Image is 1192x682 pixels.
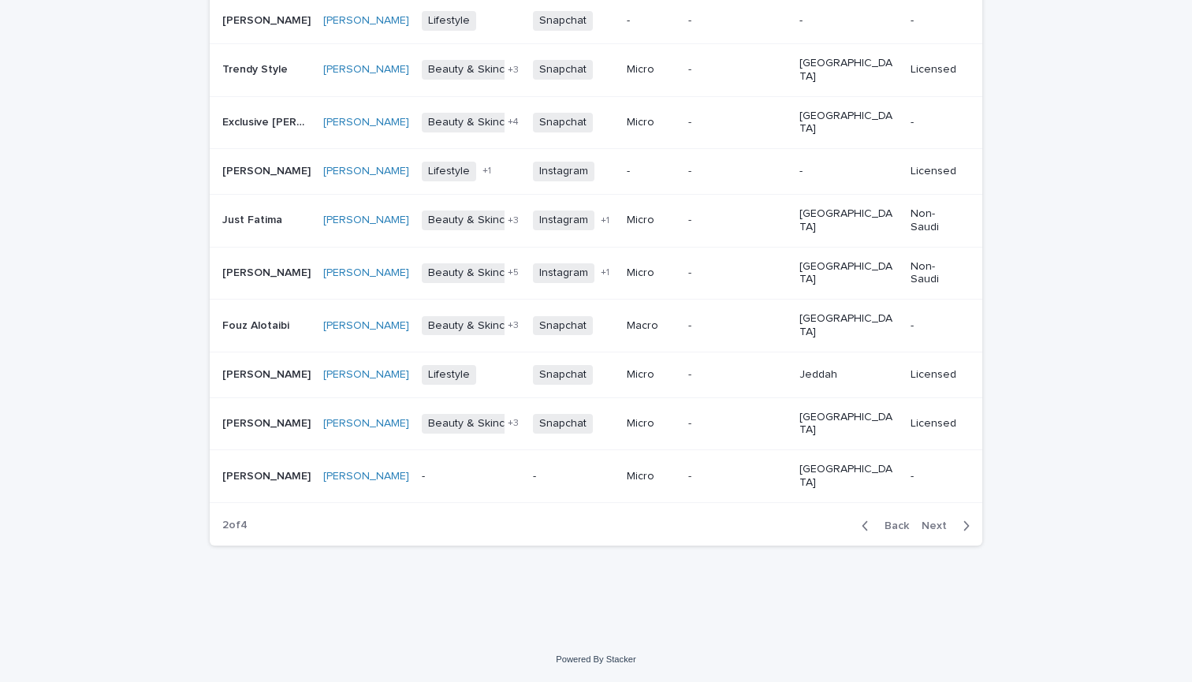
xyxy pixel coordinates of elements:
span: + 3 [508,321,519,330]
p: Non-Saudi [911,207,957,234]
p: Micro [627,214,676,227]
p: [PERSON_NAME] [222,467,314,483]
p: - [688,113,695,129]
span: Lifestyle [422,11,476,31]
a: [PERSON_NAME] [323,417,409,430]
p: Exclusive [PERSON_NAME] [222,113,314,129]
span: Instagram [533,162,594,181]
p: - [799,14,898,28]
p: - [688,60,695,76]
span: Snapchat [533,365,593,385]
span: Snapchat [533,113,593,132]
button: Next [915,519,982,533]
p: Micro [627,470,676,483]
p: Licensed [911,63,957,76]
tr: [PERSON_NAME][PERSON_NAME] [PERSON_NAME] Beauty & Skincare+3SnapchatMicro-- [GEOGRAPHIC_DATA]Lice... [210,397,982,450]
span: Beauty & Skincare [422,60,528,80]
span: Next [922,520,956,531]
p: Micro [627,63,676,76]
p: - [799,165,898,178]
p: - [533,470,614,483]
a: [PERSON_NAME] [323,368,409,382]
span: + 1 [601,216,609,225]
p: - [688,316,695,333]
span: Instagram [533,211,594,230]
span: Beauty & Skincare [422,414,528,434]
p: - [911,319,957,333]
span: Beauty & Skincare [422,113,528,132]
span: Beauty & Skincare [422,316,528,336]
p: [GEOGRAPHIC_DATA] [799,207,898,234]
span: + 3 [508,419,519,428]
p: [GEOGRAPHIC_DATA] [799,110,898,136]
span: Snapchat [533,316,593,336]
p: - [911,116,957,129]
p: Micro [627,368,676,382]
a: [PERSON_NAME] [323,14,409,28]
a: [PERSON_NAME] [323,116,409,129]
a: [PERSON_NAME] [323,214,409,227]
p: Ghada Abdulkareem [222,11,314,28]
p: - [422,470,520,483]
p: - [688,211,695,227]
span: + 3 [508,216,519,225]
tr: Exclusive [PERSON_NAME]Exclusive [PERSON_NAME] [PERSON_NAME] Beauty & Skincare+4SnapchatMicro-- [... [210,96,982,149]
p: Licensed [911,165,957,178]
a: [PERSON_NAME] [323,63,409,76]
p: Licensed [911,368,957,382]
p: [PERSON_NAME] [222,414,314,430]
a: Powered By Stacker [556,654,635,664]
p: [PERSON_NAME] [222,365,314,382]
span: Beauty & Skincare [422,211,528,230]
p: Fouz Alotaibi [222,316,292,333]
span: + 5 [508,268,519,278]
span: + 3 [508,65,519,75]
span: Snapchat [533,414,593,434]
p: - [688,365,695,382]
p: - [627,165,676,178]
tr: [PERSON_NAME][PERSON_NAME] [PERSON_NAME] Beauty & Skincare+5Instagram+1Micro-- [GEOGRAPHIC_DATA]N... [210,247,982,300]
p: Non-Saudi [911,260,957,287]
p: Micro [627,417,676,430]
p: - [688,467,695,483]
p: - [688,263,695,280]
tr: Just FatimaJust Fatima [PERSON_NAME] Beauty & Skincare+3Instagram+1Micro-- [GEOGRAPHIC_DATA]Non-S... [210,195,982,248]
span: Snapchat [533,11,593,31]
span: Beauty & Skincare [422,263,528,283]
a: [PERSON_NAME] [323,470,409,483]
p: [GEOGRAPHIC_DATA] [799,260,898,287]
p: Licensed [911,417,957,430]
p: Micro [627,116,676,129]
span: Lifestyle [422,365,476,385]
p: Trendy Style [222,60,291,76]
p: - [627,14,676,28]
span: Back [875,520,909,531]
button: Back [849,519,915,533]
tr: [PERSON_NAME][PERSON_NAME] [PERSON_NAME] --Micro-- [GEOGRAPHIC_DATA]- [210,450,982,503]
tr: [PERSON_NAME][PERSON_NAME] [PERSON_NAME] Lifestyle+1Instagram--- -Licensed [210,149,982,195]
p: Jeddah [799,368,898,382]
span: Instagram [533,263,594,283]
a: [PERSON_NAME] [323,266,409,280]
span: Snapchat [533,60,593,80]
p: [GEOGRAPHIC_DATA] [799,411,898,438]
p: [PERSON_NAME] [222,263,314,280]
tr: Trendy StyleTrendy Style [PERSON_NAME] Beauty & Skincare+3SnapchatMicro-- [GEOGRAPHIC_DATA]Licensed [210,44,982,97]
p: [GEOGRAPHIC_DATA] [799,463,898,490]
p: Just Fatima [222,211,285,227]
p: - [688,162,695,178]
a: [PERSON_NAME] [323,165,409,178]
span: + 1 [482,166,491,176]
tr: [PERSON_NAME][PERSON_NAME] [PERSON_NAME] LifestyleSnapchatMicro-- JeddahLicensed [210,352,982,397]
p: 2 of 4 [210,506,260,545]
span: + 1 [601,268,609,278]
p: - [911,14,957,28]
p: Macro [627,319,676,333]
tr: Fouz AlotaibiFouz Alotaibi [PERSON_NAME] Beauty & Skincare+3SnapchatMacro-- [GEOGRAPHIC_DATA]- [210,300,982,352]
span: Lifestyle [422,162,476,181]
p: [GEOGRAPHIC_DATA] [799,57,898,84]
p: [GEOGRAPHIC_DATA] [799,312,898,339]
p: Micro [627,266,676,280]
p: - [911,470,957,483]
p: - [688,11,695,28]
